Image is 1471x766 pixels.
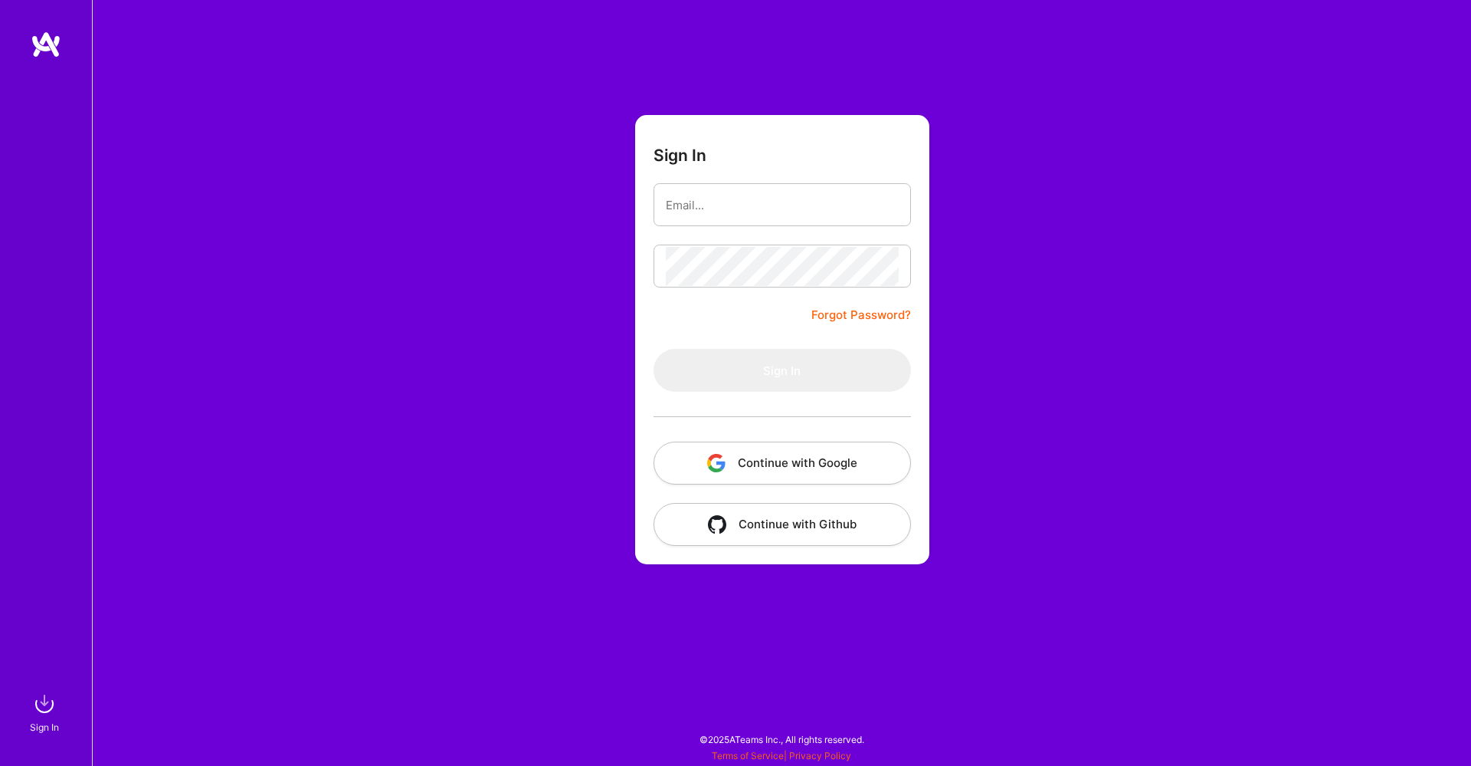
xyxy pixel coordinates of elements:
[92,720,1471,758] div: © 2025 ATeams Inc., All rights reserved.
[708,515,726,534] img: icon
[712,750,851,761] span: |
[30,719,59,735] div: Sign In
[654,442,911,485] button: Continue with Google
[31,31,61,58] img: logo
[811,306,911,324] a: Forgot Password?
[666,186,899,225] input: Email...
[707,454,726,472] img: icon
[654,349,911,392] button: Sign In
[712,750,784,761] a: Terms of Service
[654,146,706,165] h3: Sign In
[654,503,911,546] button: Continue with Github
[32,689,60,735] a: sign inSign In
[29,689,60,719] img: sign in
[789,750,851,761] a: Privacy Policy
